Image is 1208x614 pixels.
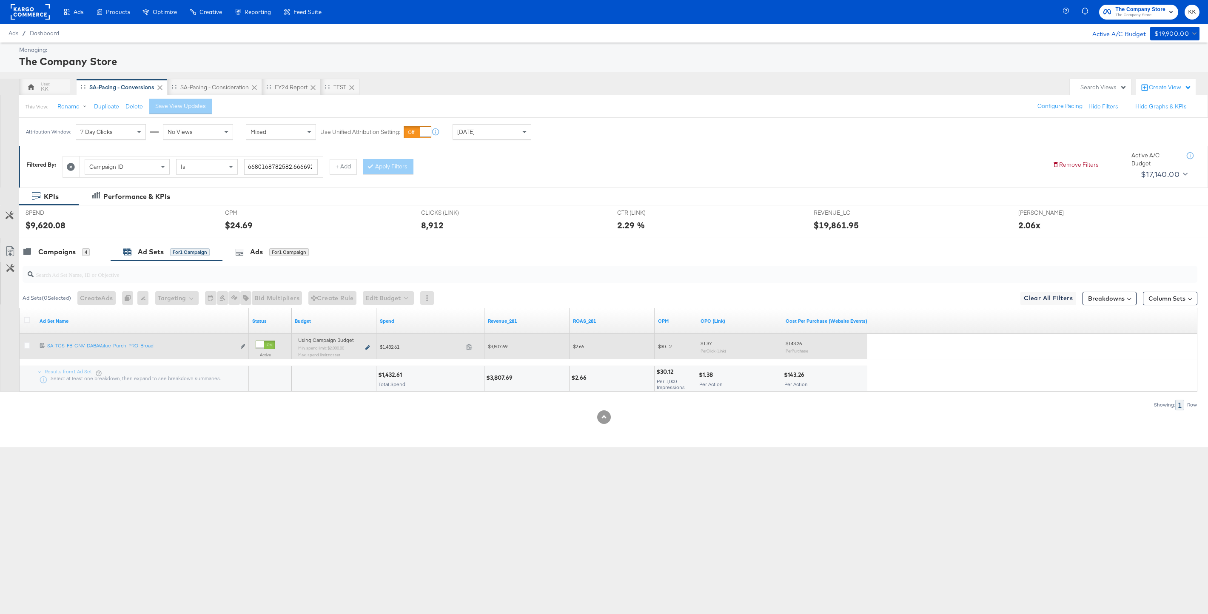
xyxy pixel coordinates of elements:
span: 7 Day Clicks [80,128,113,136]
span: REVENUE_LC [814,209,878,217]
label: Active [256,352,275,358]
div: $1.38 [699,371,715,379]
div: Ad Sets ( 0 Selected) [23,294,71,302]
div: $143.26 [784,371,807,379]
button: Hide Filters [1088,102,1118,111]
span: Campaign ID [89,163,123,171]
span: The Company Store [1115,5,1165,14]
span: $2.66 [573,343,584,350]
div: Create View [1149,83,1191,92]
div: Drag to reorder tab [325,85,330,89]
button: Clear All Filters [1020,292,1076,305]
a: The total amount spent to date. [380,318,481,324]
button: Configure Pacing [1031,99,1088,114]
sub: Per Purchase [786,348,808,353]
div: Drag to reorder tab [172,85,177,89]
span: Per Action [699,381,723,387]
span: Per Action [784,381,808,387]
span: $1.37 [701,340,712,347]
span: Ads [74,9,83,15]
span: $143.26 [786,340,802,347]
a: The average cost you've paid to have 1,000 impressions of your ad. [658,318,694,324]
sub: Max. spend limit : not set [298,352,340,357]
span: CLICKS (LINK) [421,209,485,217]
div: Active A/C Budget [1131,151,1178,167]
div: Drag to reorder tab [81,85,85,89]
a: Dashboard [30,30,59,37]
a: Revenue_281 [488,318,566,324]
button: Remove Filters [1052,161,1099,169]
div: $3,807.69 [486,374,515,382]
span: Using Campaign Budget [298,337,354,344]
span: SPEND [26,209,89,217]
span: CTR (LINK) [617,209,681,217]
div: TEST [333,83,346,91]
span: [DATE] [457,128,475,136]
div: KK [41,85,48,93]
a: The average cost for each link click you've received from your ad. [701,318,779,324]
div: Attribution Window: [26,129,71,135]
span: $30.12 [658,343,672,350]
div: SA-Pacing - Conversions [89,83,154,91]
div: 1 [1175,400,1184,410]
div: 2.06x [1018,219,1040,231]
span: Total Spend [379,381,405,387]
span: Products [106,9,130,15]
input: Search Ad Set Name, ID or Objective [34,263,1086,279]
a: Shows the current state of your Ad Set. [252,318,288,324]
div: Campaigns [38,247,76,257]
span: Optimize [153,9,177,15]
button: Breakdowns [1083,292,1137,305]
div: Managing: [19,46,1197,54]
span: / [18,30,30,37]
a: Your Ad Set name. [40,318,245,324]
span: [PERSON_NAME] [1018,209,1082,217]
sub: Per Click (Link) [701,348,726,353]
span: Creative [199,9,222,15]
div: $24.69 [225,219,253,231]
button: $19,900.00 [1150,27,1199,40]
input: Enter a search term [244,159,318,175]
div: Ad Sets [138,247,164,257]
div: Filtered By: [26,161,56,169]
button: $17,140.00 [1137,168,1189,181]
span: Ads [9,30,18,37]
div: 4 [82,248,90,256]
div: Drag to reorder tab [266,85,271,89]
div: for 1 Campaign [170,248,210,256]
div: 2.29 % [617,219,645,231]
div: $30.12 [656,368,676,376]
div: SA-Pacing - Consideration [180,83,249,91]
button: Delete [125,102,143,111]
div: This View: [26,103,48,110]
label: Use Unified Attribution Setting: [320,128,400,136]
a: Shows the current budget of Ad Set. [295,318,373,324]
button: Hide Graphs & KPIs [1135,102,1187,111]
div: $2.66 [571,374,589,382]
div: $17,140.00 [1141,168,1180,181]
span: Feed Suite [293,9,322,15]
span: $1,432.61 [380,344,463,350]
span: CPM [225,209,289,217]
button: Column Sets [1143,292,1197,305]
span: $3,807.69 [488,343,507,350]
a: ROAS_281 [573,318,651,324]
div: KPIs [44,192,59,202]
sub: Min. spend limit: $2,000.00 [298,345,344,350]
div: $9,620.08 [26,219,66,231]
div: Search Views [1080,83,1127,91]
div: 0 [122,291,137,305]
a: The average cost for each purchase tracked by your Custom Audience pixel on your website after pe... [786,318,867,324]
div: $1,432.61 [378,371,405,379]
a: SA_TCS_FB_CNV_DABAValue_Purch_PRO_Broad [47,342,236,351]
div: The Company Store [19,54,1197,68]
span: Reporting [245,9,271,15]
div: Active A/C Budget [1083,27,1146,40]
div: FY24 Report [275,83,308,91]
button: Duplicate [94,102,119,111]
span: Mixed [251,128,266,136]
span: Per 1,000 Impressions [657,378,685,390]
div: $19,900.00 [1154,28,1189,39]
div: $19,861.95 [814,219,859,231]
